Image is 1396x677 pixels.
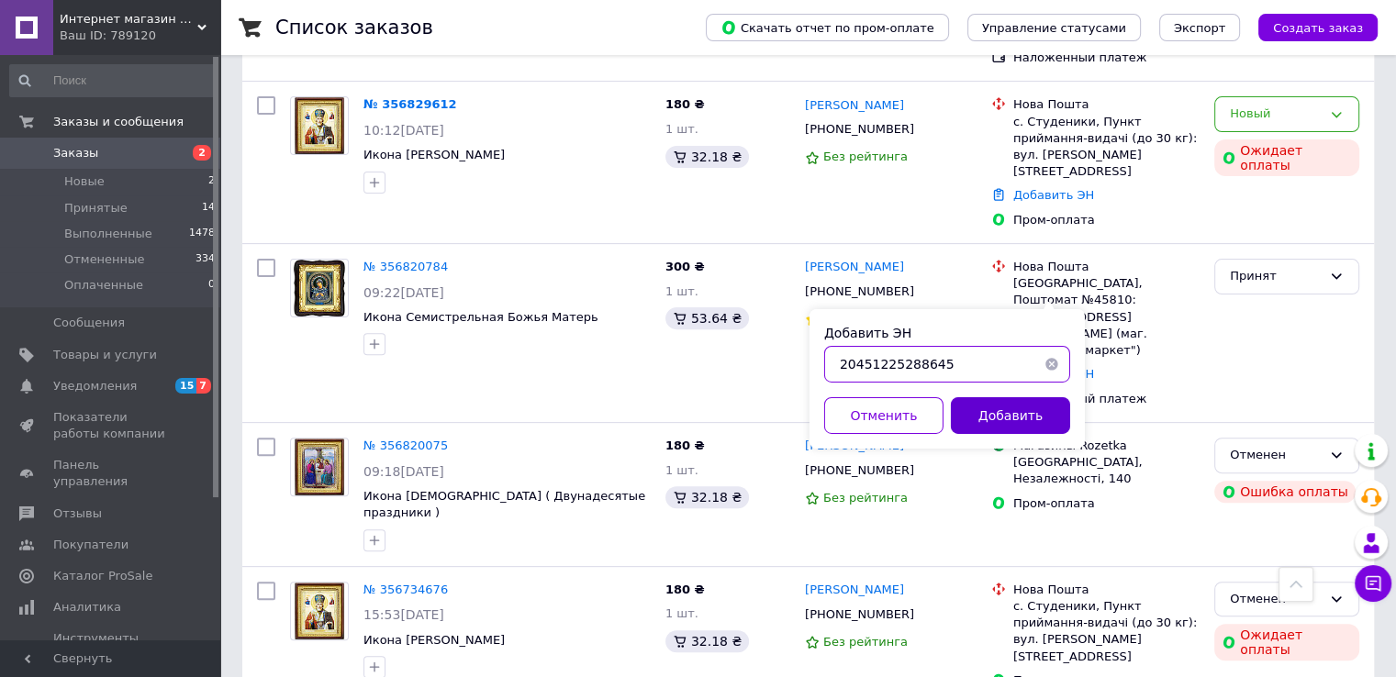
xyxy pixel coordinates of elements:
[363,464,444,479] span: 09:18[DATE]
[1013,259,1200,275] div: Нова Пошта
[1355,565,1391,602] button: Чат с покупателем
[1013,438,1200,454] div: Магазины Rozetka
[53,114,184,130] span: Заказы и сообщения
[53,378,137,394] span: Уведомления
[53,145,98,161] span: Заказы
[60,11,197,28] span: Интернет магазин Slugenie. Иконы и церковная утварь от производителя.
[295,438,344,495] img: Фото товару
[1174,21,1225,35] span: Экспорт
[805,438,904,455] a: [PERSON_NAME]
[64,173,105,190] span: Новые
[1013,495,1200,512] div: Пром-оплата
[805,582,904,599] a: [PERSON_NAME]
[363,489,645,520] a: Икона [DEMOGRAPHIC_DATA] ( Двунадесятые праздники )
[801,459,918,483] div: [PHONE_NUMBER]
[1214,139,1359,176] div: Ожидает оплаты
[195,251,215,268] span: 334
[290,96,349,155] a: Фото товару
[53,537,128,553] span: Покупатели
[175,378,196,394] span: 15
[720,19,934,36] span: Скачать отчет по пром-оплате
[1230,590,1322,609] div: Отменен
[1013,582,1200,598] div: Нова Пошта
[1230,267,1322,286] div: Принят
[665,307,749,329] div: 53.64 ₴
[290,438,349,496] a: Фото товару
[801,280,918,304] div: [PHONE_NUMBER]
[1159,14,1240,41] button: Экспорт
[363,97,457,111] a: № 356829612
[1214,624,1359,660] div: Ожидает оплаты
[824,397,944,434] button: Отменить
[189,226,215,242] span: 1478
[665,630,749,652] div: 32.18 ₴
[665,146,749,168] div: 32.18 ₴
[9,64,217,97] input: Поиск
[64,251,144,268] span: Отмененные
[53,347,157,363] span: Товары и услуги
[1013,275,1200,359] div: [GEOGRAPHIC_DATA], Поштомат №45810: [STREET_ADDRESS][PERSON_NAME] (маг. "Домашній маркет")
[53,599,121,616] span: Аналитика
[363,260,448,273] a: № 356820784
[363,123,444,138] span: 10:12[DATE]
[824,326,911,340] label: Добавить ЭН
[1033,346,1070,383] button: Очистить
[665,284,698,298] span: 1 шт.
[295,583,344,639] img: Фото товару
[823,491,908,505] span: Без рейтинга
[1230,446,1322,465] div: Отменен
[801,603,918,627] div: [PHONE_NUMBER]
[64,226,152,242] span: Выполненные
[275,17,433,39] h1: Список заказов
[363,285,444,300] span: 09:22[DATE]
[363,633,505,647] a: Икона [PERSON_NAME]
[805,97,904,115] a: [PERSON_NAME]
[665,463,698,477] span: 1 шт.
[363,310,598,324] span: Икона Семистрельная Божья Матерь
[1013,598,1200,665] div: с. Студеники, Пункт приймання-видачі (до 30 кг): вул. [PERSON_NAME][STREET_ADDRESS]
[53,457,170,490] span: Панель управления
[801,117,918,141] div: [PHONE_NUMBER]
[363,148,505,161] a: Икона [PERSON_NAME]
[202,200,215,216] span: 14
[951,397,1070,434] button: Добавить
[982,21,1126,35] span: Управление статусами
[53,315,125,331] span: Сообщения
[53,409,170,442] span: Показатели работы компании
[665,486,749,508] div: 32.18 ₴
[208,277,215,294] span: 0
[290,259,349,317] a: Фото товару
[1013,188,1094,202] a: Добавить ЭН
[706,14,949,41] button: Скачать отчет по пром-оплате
[665,97,705,111] span: 180 ₴
[196,378,211,394] span: 7
[363,607,444,622] span: 15:53[DATE]
[1230,105,1322,124] div: Новый
[665,260,705,273] span: 300 ₴
[53,630,170,663] span: Инструменты вебмастера и SEO
[208,173,215,190] span: 2
[1214,481,1356,503] div: Ошибка оплаты
[1013,96,1200,113] div: Нова Пошта
[363,438,448,452] a: № 356820075
[1013,454,1200,487] div: [GEOGRAPHIC_DATA], Незалежності, 140
[823,635,908,649] span: Без рейтинга
[967,14,1141,41] button: Управление статусами
[665,438,705,452] span: 180 ₴
[60,28,220,44] div: Ваш ID: 789120
[290,582,349,640] a: Фото товару
[665,606,698,620] span: 1 шт.
[1013,212,1200,228] div: Пром-оплата
[1013,50,1200,66] div: Наложенный платеж
[53,568,152,584] span: Каталог ProSale
[823,150,908,163] span: Без рейтинга
[294,260,345,316] img: Фото товару
[64,277,143,294] span: Оплаченные
[1013,114,1200,181] div: с. Студеники, Пункт приймання-видачі (до 30 кг): вул. [PERSON_NAME][STREET_ADDRESS]
[295,97,344,154] img: Фото товару
[1258,14,1378,41] button: Создать заказ
[805,259,904,276] a: [PERSON_NAME]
